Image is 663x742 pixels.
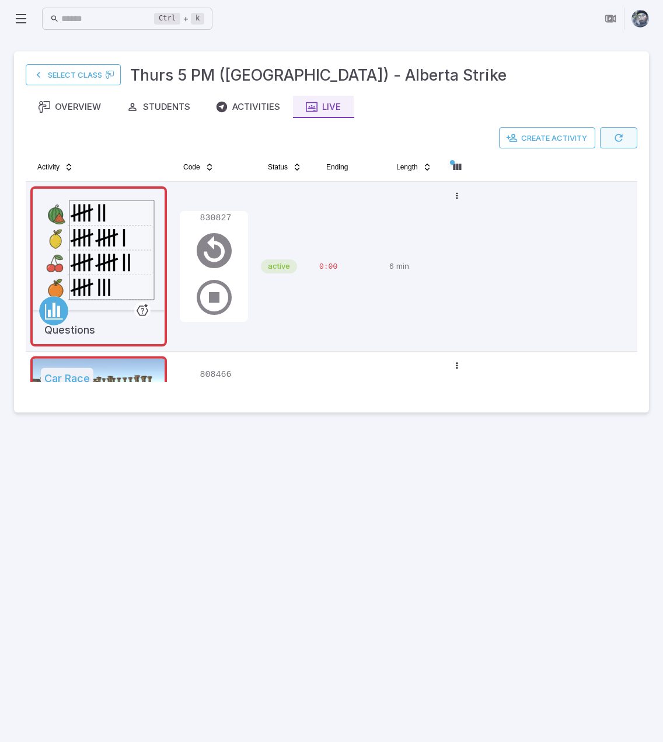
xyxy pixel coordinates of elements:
button: Create Activity [499,127,595,148]
span: Length [396,162,418,172]
span: Activity [37,162,60,172]
button: Code [176,158,221,176]
div: Overview [39,100,101,113]
p: Time Remaining [319,261,378,273]
button: End Activity [192,274,236,321]
button: Join in Zoom Client [599,8,622,30]
button: Activity [30,158,81,176]
span: Ending [326,162,348,172]
kbd: k [191,13,204,25]
span: Status [268,162,288,172]
h5: Questions [44,310,95,338]
h3: Thurs 5 PM ([GEOGRAPHIC_DATA]) - Alberta Strike [130,63,507,86]
div: Join Code - Students can join by entering this code [180,211,248,322]
h5: Car Race [41,368,93,389]
img: andrew.jpg [631,10,649,27]
span: Code [183,162,200,172]
div: Activities [216,100,280,113]
p: 6 min [389,186,438,346]
a: Select Class [26,64,121,85]
span: active [261,261,297,272]
button: Resend Code [192,227,236,274]
div: Students [127,100,190,113]
div: Live [306,100,341,113]
p: 830827 [196,212,231,225]
div: Join Code - Students can join by entering this code [180,367,248,479]
p: 808466 [196,369,231,382]
button: Length [389,158,439,176]
button: Ending [319,158,355,176]
div: + [154,12,204,26]
button: Status [261,158,309,176]
p: 7 min [389,356,438,490]
button: Column visibility [448,158,466,176]
kbd: Ctrl [154,13,180,25]
a: Data/Graphing [39,296,68,325]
